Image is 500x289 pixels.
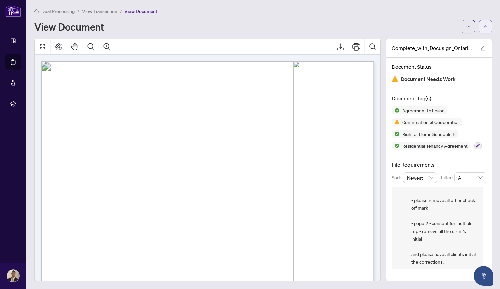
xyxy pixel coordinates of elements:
span: View Document [125,8,157,14]
span: home [34,9,39,13]
li: / [77,7,79,15]
span: Residential Tenancy Agreement [400,144,470,148]
span: Confirmation of Cooperation [400,120,462,124]
p: Sort: [392,174,403,181]
button: Open asap [474,266,493,286]
span: edit [480,46,485,51]
span: arrow-left [483,24,488,29]
span: Newest [407,173,433,183]
img: Status Icon [392,142,400,150]
span: Complete_with_Docusign_Ontario_401_-_Sched 12.pdf [392,44,474,52]
img: logo [5,5,21,17]
li: / [120,7,122,15]
h4: Document Status [392,63,486,71]
span: Right at Home Schedule B [400,132,458,136]
p: Filter: [441,174,454,181]
span: All [458,173,483,183]
img: Document Status [392,76,398,82]
h4: Document Tag(s) [392,94,486,102]
span: ellipsis [466,24,471,29]
img: Status Icon [392,106,400,114]
span: Deal Processing [42,8,75,14]
img: Status Icon [392,118,400,126]
img: Status Icon [392,130,400,138]
span: View Transaction [82,8,117,14]
img: Profile Icon [7,270,19,282]
span: Document Needs Work [401,75,456,84]
h1: View Document [34,21,104,32]
span: Agreement to Lease [400,108,447,113]
h4: File Requirements [392,161,486,169]
span: Confirmation of Cooperation - Page 1 - SEC 1a & 1a3 - only those two boxes need to be checked off... [411,150,477,266]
